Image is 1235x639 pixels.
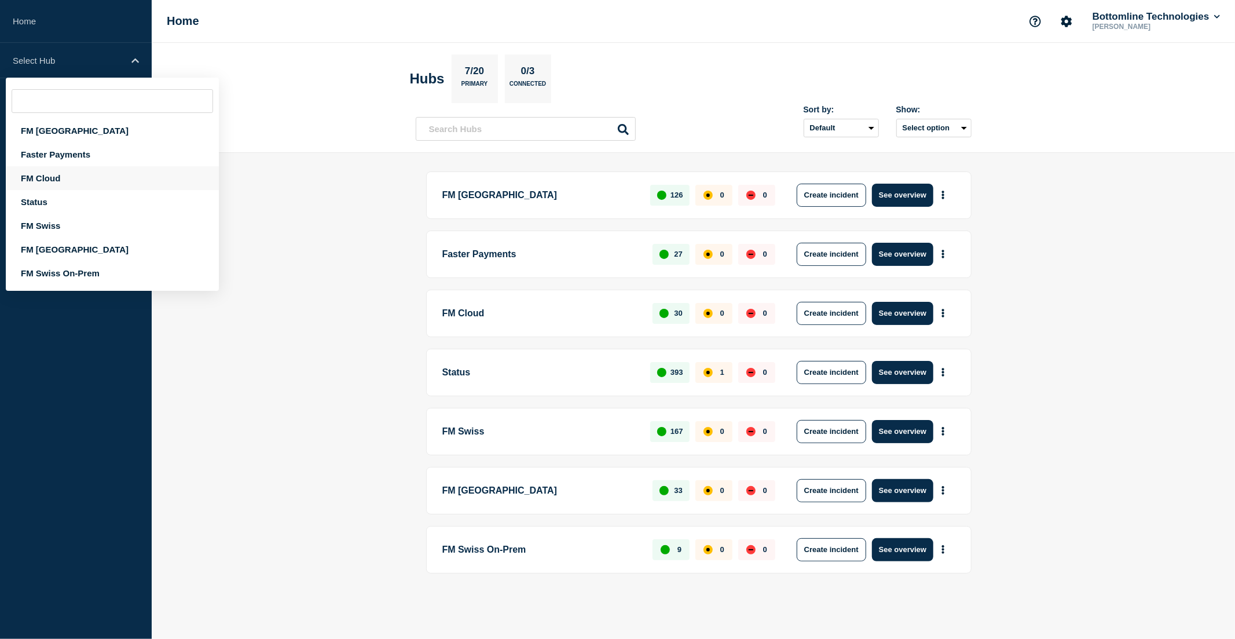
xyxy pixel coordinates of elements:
p: FM Swiss [442,420,637,443]
div: affected [703,191,713,200]
p: 33 [674,486,682,495]
button: See overview [872,479,933,502]
p: 0 [763,486,767,495]
p: 7/20 [460,65,488,81]
button: More actions [936,243,951,265]
button: See overview [872,538,933,561]
p: 1 [720,368,724,377]
div: down [746,486,756,495]
div: affected [703,545,713,554]
div: FM Cloud [6,166,219,190]
div: up [657,191,666,200]
p: 0 [763,427,767,436]
div: down [746,309,756,318]
button: Create incident [797,243,866,266]
p: 0 [763,309,767,317]
button: See overview [872,184,933,207]
p: 0 [720,250,724,258]
div: affected [703,427,713,436]
button: Create incident [797,302,866,325]
p: FM [GEOGRAPHIC_DATA] [442,184,637,207]
p: FM [GEOGRAPHIC_DATA] [442,479,640,502]
div: up [661,545,670,554]
p: 393 [670,368,683,377]
p: [PERSON_NAME] [1090,23,1211,31]
button: See overview [872,361,933,384]
p: Faster Payments [442,243,640,266]
h1: Home [167,14,199,28]
p: FM Swiss On-Prem [442,538,640,561]
div: down [746,250,756,259]
button: More actions [936,302,951,324]
div: up [657,368,666,377]
p: Connected [510,81,546,93]
div: Show: [896,105,972,114]
p: 0 [720,309,724,317]
p: 0 [720,191,724,199]
button: More actions [936,421,951,442]
button: More actions [936,362,951,383]
select: Sort by [804,119,879,137]
button: See overview [872,420,933,443]
p: 0/3 [516,65,539,81]
button: See overview [872,302,933,325]
div: up [659,486,669,495]
p: Status [442,361,637,384]
p: 0 [763,368,767,377]
button: More actions [936,184,951,206]
p: 0 [763,250,767,258]
input: Search Hubs [416,117,636,141]
div: FM [GEOGRAPHIC_DATA] [6,238,219,261]
p: 0 [720,486,724,495]
div: FM [GEOGRAPHIC_DATA] [6,119,219,143]
button: Create incident [797,361,866,384]
button: Select option [896,119,972,137]
p: 0 [763,545,767,554]
div: up [657,427,666,436]
p: 167 [670,427,683,436]
div: affected [703,368,713,377]
div: down [746,427,756,436]
p: 0 [720,427,724,436]
p: 27 [674,250,682,258]
div: FM Swiss On-Prem [6,261,219,285]
p: Select Hub [13,56,124,65]
div: up [659,309,669,318]
div: down [746,368,756,377]
div: down [746,545,756,554]
button: See overview [872,243,933,266]
div: affected [703,486,713,495]
p: FM Cloud [442,302,640,325]
button: Create incident [797,538,866,561]
button: Support [1023,9,1047,34]
button: Bottomline Technologies [1090,11,1222,23]
p: 30 [674,309,682,317]
button: Create incident [797,184,866,207]
div: affected [703,309,713,318]
div: affected [703,250,713,259]
button: Create incident [797,479,866,502]
div: up [659,250,669,259]
p: 0 [720,545,724,554]
div: Status [6,190,219,214]
p: Primary [461,81,488,93]
div: FM Swiss [6,214,219,238]
button: Account settings [1054,9,1079,34]
p: 126 [670,191,683,199]
button: More actions [936,480,951,501]
p: 0 [763,191,767,199]
div: Faster Payments [6,143,219,166]
button: More actions [936,539,951,560]
p: 9 [677,545,681,554]
div: down [746,191,756,200]
h2: Hubs [410,71,445,87]
div: Sort by: [804,105,879,114]
button: Create incident [797,420,866,443]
